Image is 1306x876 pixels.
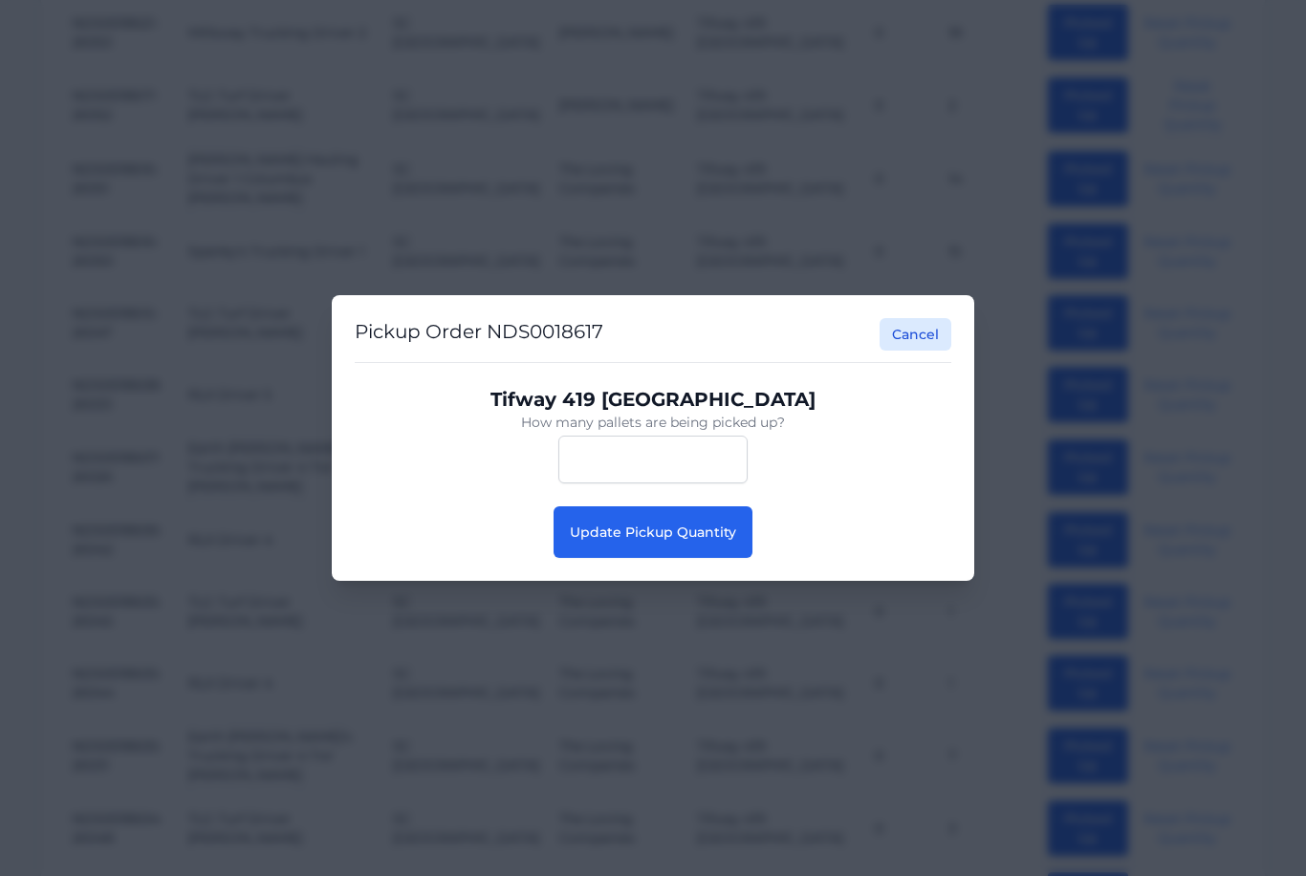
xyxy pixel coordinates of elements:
[570,523,736,541] span: Update Pickup Quantity
[880,318,951,351] button: Cancel
[370,413,936,432] p: How many pallets are being picked up?
[554,506,752,558] button: Update Pickup Quantity
[355,318,603,351] h2: Pickup Order NDS0018617
[370,386,936,413] p: Tifway 419 [GEOGRAPHIC_DATA]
